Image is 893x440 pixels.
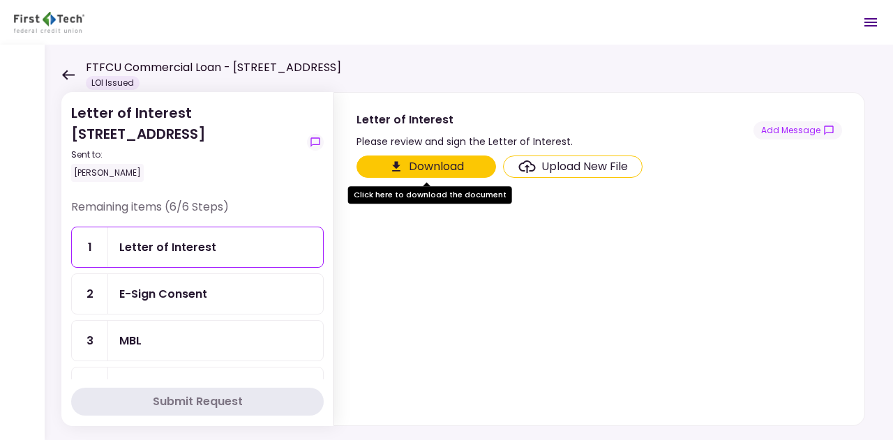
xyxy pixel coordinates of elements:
[348,186,512,204] div: Click here to download the document
[71,103,301,182] div: Letter of Interest [STREET_ADDRESS]
[86,59,341,76] h1: FTFCU Commercial Loan - [STREET_ADDRESS]
[71,227,324,268] a: 1Letter of Interest
[357,155,496,178] button: Click here to download the document
[753,121,842,139] button: show-messages
[72,274,108,314] div: 2
[71,367,324,408] a: 4Identification
[86,76,140,90] div: LOI Issued
[71,388,324,416] button: Submit Request
[541,158,628,175] div: Upload New File
[119,379,196,396] div: Identification
[71,149,301,161] div: Sent to:
[72,321,108,361] div: 3
[72,367,108,407] div: 4
[333,92,865,426] div: Letter of InterestPlease review and sign the Letter of Interest.show-messagesClick here to downlo...
[72,227,108,267] div: 1
[153,393,243,410] div: Submit Request
[14,12,84,33] img: Partner icon
[119,285,207,303] div: E-Sign Consent
[71,199,324,227] div: Remaining items (6/6 Steps)
[854,6,887,39] button: Open menu
[119,238,216,256] div: Letter of Interest
[119,332,142,349] div: MBL
[307,134,324,151] button: show-messages
[357,133,573,150] div: Please review and sign the Letter of Interest.
[71,273,324,314] a: 2E-Sign Consent
[71,164,144,182] div: [PERSON_NAME]
[357,111,573,128] div: Letter of Interest
[71,320,324,361] a: 3MBL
